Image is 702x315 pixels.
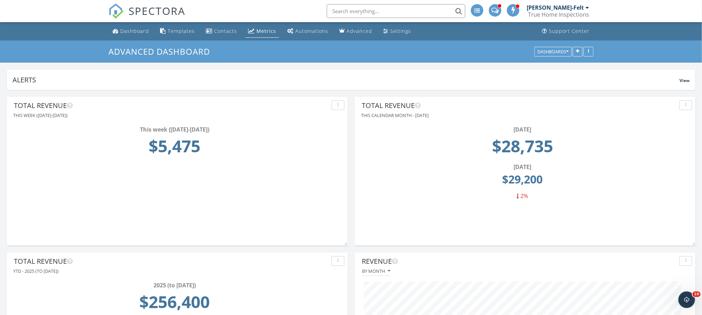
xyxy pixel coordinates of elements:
a: SPECTORA [108,9,185,24]
div: Total Revenue [362,100,677,111]
div: By month [362,269,390,273]
td: 29200.0 [364,171,681,192]
div: Total Revenue [14,256,329,267]
div: Contacts [214,28,237,34]
span: 2% [521,192,528,200]
a: Templates [157,25,198,38]
a: Automations (Advanced) [284,25,331,38]
div: Metrics [256,28,276,34]
div: [PERSON_NAME]-Felt [527,4,584,11]
td: 5475.0 [16,134,333,163]
a: Metrics [245,25,279,38]
iframe: Intercom live chat [678,291,695,308]
div: [DATE] [364,163,681,171]
div: Revenue [362,256,677,267]
div: Support Center [549,28,589,34]
div: Advanced [346,28,372,34]
button: By month [362,267,391,276]
a: Settings [380,25,414,38]
span: 10 [693,291,701,297]
a: Contacts [203,25,240,38]
div: Settings [390,28,411,34]
a: Dashboard [110,25,152,38]
td: 28735.0 [364,134,681,163]
input: Search everything... [327,4,465,18]
div: This week ([DATE]-[DATE]) [16,125,333,134]
img: The Best Home Inspection Software - Spectora [108,3,124,19]
div: True Home Inspections [528,11,589,18]
div: Total Revenue [14,100,329,111]
div: Alerts [12,75,679,84]
div: Templates [168,28,195,34]
a: Advanced [336,25,375,38]
span: SPECTORA [129,3,185,18]
button: Dashboards [534,47,572,56]
div: Automations [295,28,328,34]
div: [DATE] [364,125,681,134]
div: Dashboard [120,28,149,34]
div: Dashboards [537,49,569,54]
div: 2025 (to [DATE]) [16,281,333,289]
a: Support Center [539,25,592,38]
span: View [679,78,690,83]
a: Advanced Dashboard [108,46,216,57]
